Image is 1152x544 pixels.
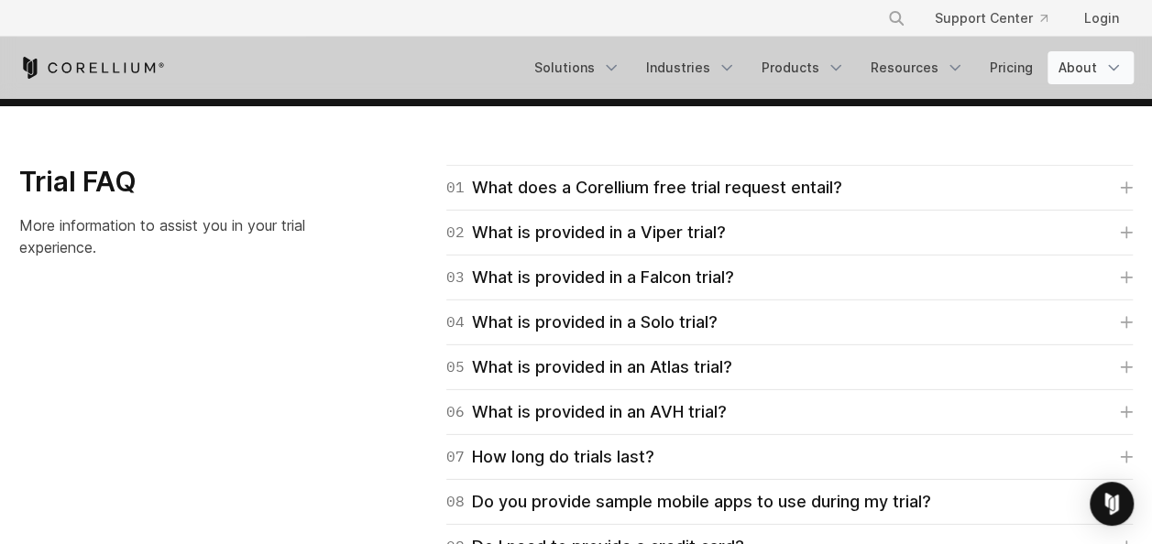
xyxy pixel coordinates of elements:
[446,444,1133,470] a: 07How long do trials last?
[523,51,1134,84] div: Navigation Menu
[446,310,1133,335] a: 04What is provided in a Solo trial?
[446,310,465,335] span: 04
[860,51,975,84] a: Resources
[446,354,1133,380] a: 05What is provided in an Atlas trial?
[446,310,718,335] div: What is provided in a Solo trial?
[920,2,1062,35] a: Support Center
[446,489,931,515] div: Do you provide sample mobile apps to use during my trial?
[446,265,734,290] div: What is provided in a Falcon trial?
[1090,482,1134,526] div: Open Intercom Messenger
[635,51,747,84] a: Industries
[751,51,856,84] a: Products
[446,444,654,470] div: How long do trials last?
[446,489,1133,515] a: 08Do you provide sample mobile apps to use during my trial?
[446,489,465,515] span: 08
[523,51,631,84] a: Solutions
[446,399,727,425] div: What is provided in an AVH trial?
[446,175,842,201] div: What does a Corellium free trial request entail?
[865,2,1134,35] div: Navigation Menu
[19,214,341,258] p: More information to assist you in your trial experience.
[19,57,165,79] a: Corellium Home
[446,220,465,245] span: 02
[880,2,913,35] button: Search
[446,265,465,290] span: 03
[446,399,465,425] span: 06
[979,51,1044,84] a: Pricing
[446,175,465,201] span: 01
[446,220,1133,245] a: 02What is provided in a Viper trial?
[446,354,732,380] div: What is provided in an Atlas trial?
[446,354,465,380] span: 05
[446,399,1133,425] a: 06What is provided in an AVH trial?
[446,220,726,245] div: What is provided in a Viper trial?
[446,175,1133,201] a: 01What does a Corellium free trial request entail?
[1070,2,1134,35] a: Login
[1048,51,1134,84] a: About
[446,444,465,470] span: 07
[19,165,341,200] h3: Trial FAQ
[446,265,1133,290] a: 03What is provided in a Falcon trial?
